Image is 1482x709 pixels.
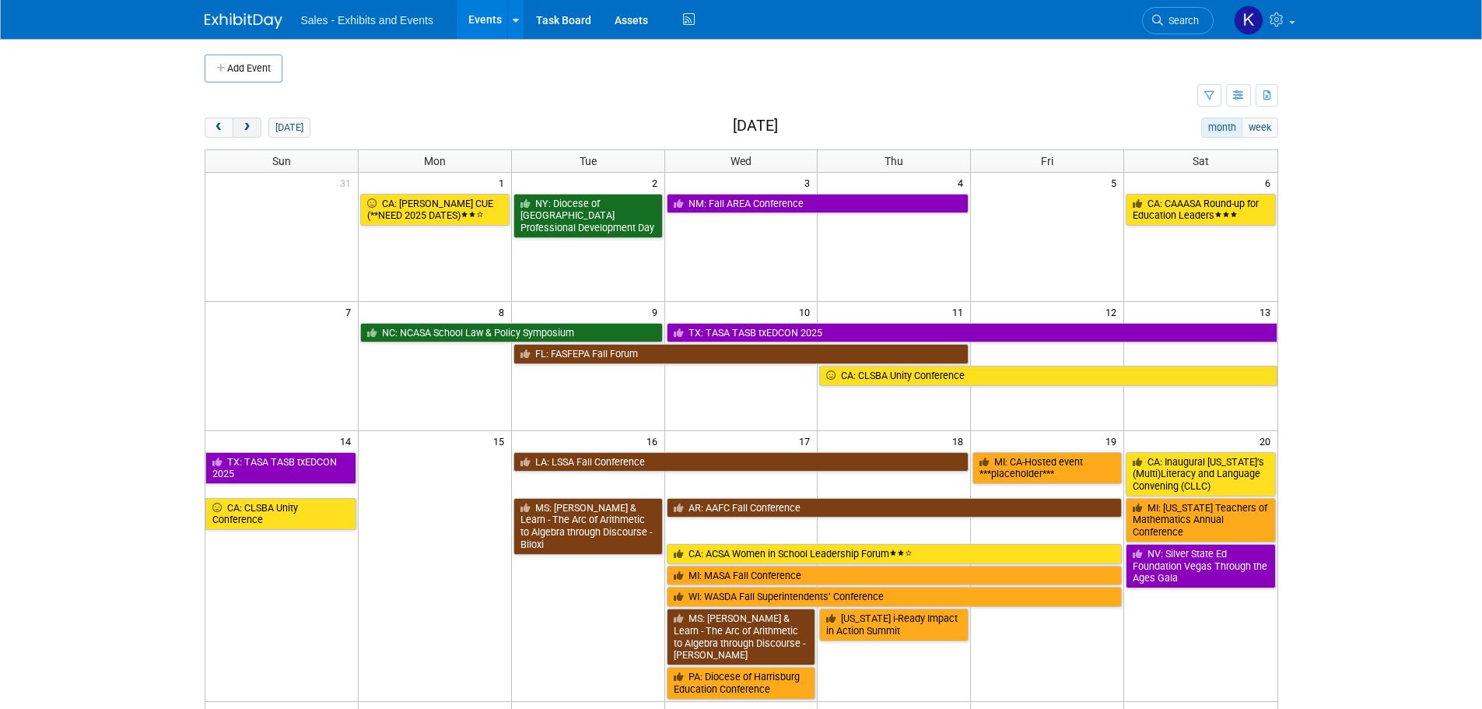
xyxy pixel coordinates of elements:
span: Wed [730,155,752,167]
span: 16 [645,431,664,451]
a: NC: NCASA School Law & Policy Symposium [360,323,663,343]
a: CA: ACSA Women in School Leadership Forum [667,544,1123,564]
span: 12 [1104,302,1123,321]
a: CA: CLSBA Unity Conference [819,366,1277,386]
span: 17 [797,431,817,451]
a: LA: LSSA Fall Conference [513,452,969,472]
span: 13 [1258,302,1277,321]
button: month [1201,118,1242,138]
span: 11 [951,302,970,321]
span: 15 [492,431,511,451]
a: AR: AAFC Fall Conference [667,498,1123,518]
a: TX: TASA TASB txEDCON 2025 [667,323,1277,343]
span: 8 [497,302,511,321]
a: CA: CLSBA Unity Conference [205,498,356,530]
span: 1 [497,173,511,192]
a: TX: TASA TASB txEDCON 2025 [205,452,356,484]
span: Thu [885,155,903,167]
span: 6 [1263,173,1277,192]
a: MI: CA-Hosted event ***placeholder*** [972,452,1122,484]
span: 10 [797,302,817,321]
button: prev [205,118,233,138]
span: 14 [338,431,358,451]
span: 2 [650,173,664,192]
a: MS: [PERSON_NAME] & Learn - The Arc of Arithmetic to Algebra through Discourse - Biloxi [513,498,663,555]
span: 4 [956,173,970,192]
a: Search [1142,7,1214,34]
a: PA: Diocese of Harrisburg Education Conference [667,667,816,699]
a: FL: FASFEPA Fall Forum [513,344,969,364]
button: [DATE] [268,118,310,138]
span: Sat [1193,155,1209,167]
a: CA: CAAASA Round-up for Education Leaders [1126,194,1275,226]
span: Fri [1041,155,1053,167]
a: CA: Inaugural [US_STATE]’s (Multi)Literacy and Language Convening (CLLC) [1126,452,1275,497]
img: ExhibitDay [205,13,282,29]
span: 5 [1109,173,1123,192]
a: [US_STATE] i-Ready Impact in Action Summit [819,609,969,641]
img: Kara Haven [1234,5,1263,35]
span: Sales - Exhibits and Events [301,14,433,26]
button: Add Event [205,54,282,82]
span: Search [1163,15,1199,26]
a: NV: Silver State Ed Foundation Vegas Through the Ages Gala [1126,544,1275,588]
a: NM: Fall AREA Conference [667,194,969,214]
span: 3 [803,173,817,192]
span: 19 [1104,431,1123,451]
a: CA: [PERSON_NAME] CUE (**NEED 2025 DATES) [360,194,510,226]
span: 31 [338,173,358,192]
button: next [233,118,261,138]
span: 18 [951,431,970,451]
a: MI: MASA Fall Conference [667,566,1123,586]
a: MS: [PERSON_NAME] & Learn - The Arc of Arithmetic to Algebra through Discourse - [PERSON_NAME] [667,609,816,665]
span: Mon [424,155,446,167]
h2: [DATE] [733,118,778,135]
a: NY: Diocese of [GEOGRAPHIC_DATA] Professional Development Day [513,194,663,238]
a: MI: [US_STATE] Teachers of Mathematics Annual Conference [1126,498,1275,542]
span: Tue [580,155,597,167]
span: 9 [650,302,664,321]
span: 20 [1258,431,1277,451]
a: WI: WASDA Fall Superintendents’ Conference [667,587,1123,607]
span: Sun [272,155,291,167]
button: week [1242,118,1277,138]
span: 7 [344,302,358,321]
